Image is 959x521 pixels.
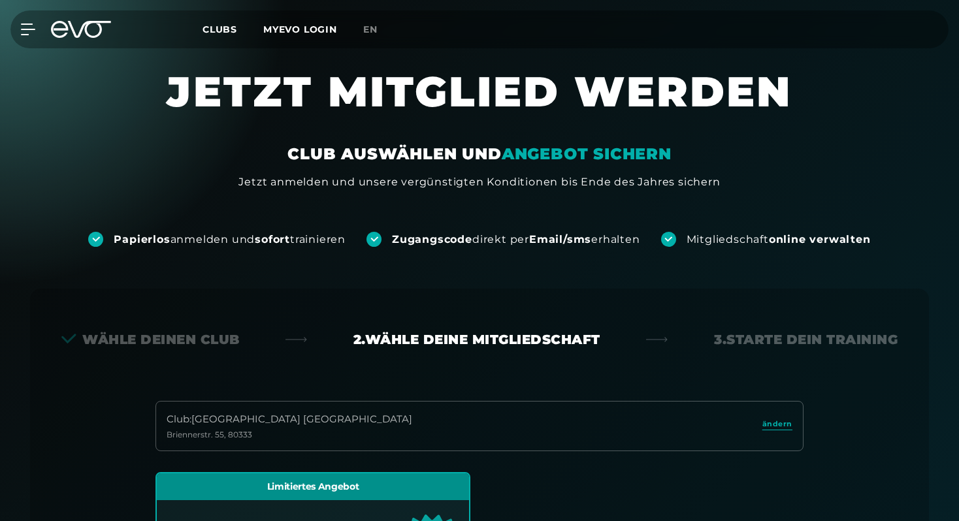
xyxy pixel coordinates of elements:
div: anmelden und trainieren [114,232,346,247]
div: 3. Starte dein Training [714,330,898,349]
em: ANGEBOT SICHERN [502,144,672,163]
div: Club : [GEOGRAPHIC_DATA] [GEOGRAPHIC_DATA] [167,412,412,427]
span: ändern [762,418,792,430]
a: Clubs [203,23,263,35]
span: en [363,24,378,35]
strong: Zugangscode [392,233,472,245]
div: Jetzt anmelden und unsere vergünstigten Konditionen bis Ende des Jahres sichern [238,174,720,190]
a: MYEVO LOGIN [263,24,337,35]
strong: Papierlos [114,233,170,245]
strong: online verwalten [769,233,871,245]
div: Mitgliedschaft [687,232,871,247]
strong: sofort [255,233,290,245]
div: 2. Wähle deine Mitgliedschaft [353,330,600,349]
h1: JETZT MITGLIED WERDEN [88,65,871,144]
span: Clubs [203,24,237,35]
div: Briennerstr. 55 , 80333 [167,430,412,440]
strong: Email/sms [529,233,591,245]
div: direkt per erhalten [392,232,640,247]
div: Wähle deinen Club [61,330,240,349]
a: en [363,22,393,37]
div: CLUB AUSWÄHLEN UND [287,144,671,165]
a: ändern [762,418,792,434]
